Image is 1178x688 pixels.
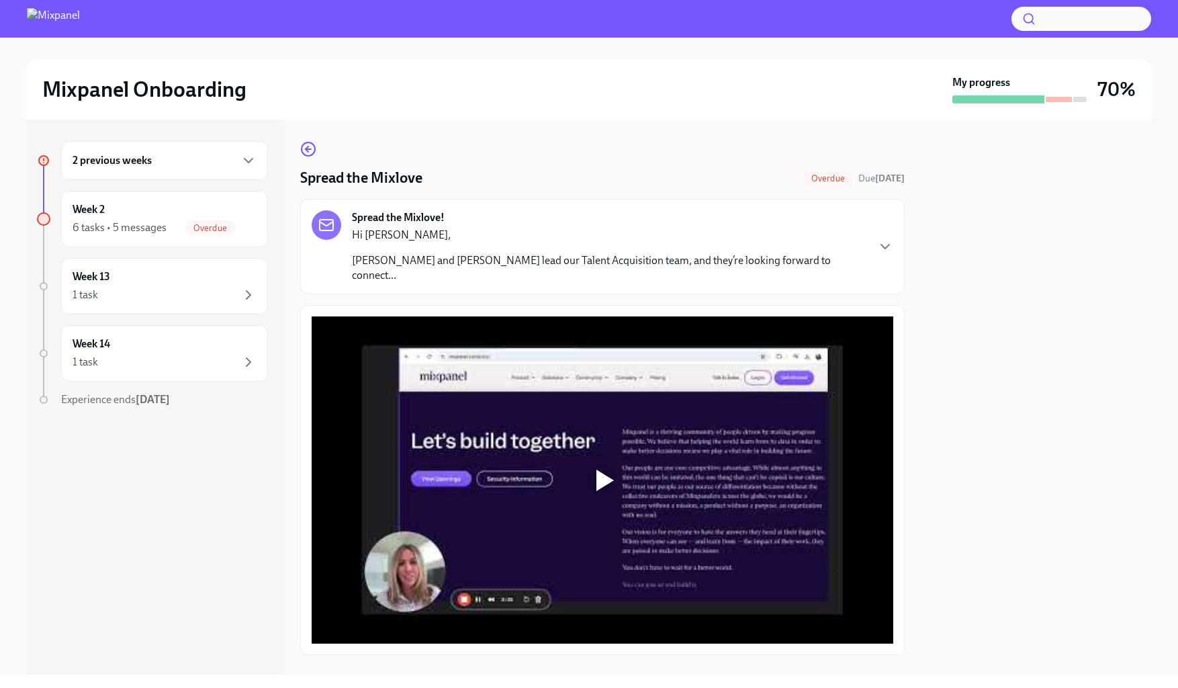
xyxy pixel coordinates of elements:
[352,228,866,243] p: Hi [PERSON_NAME],
[952,75,1010,90] strong: My progress
[185,223,235,233] span: Overdue
[27,8,80,30] img: Mixpanel
[73,202,105,217] h6: Week 2
[73,220,167,235] div: 6 tasks • 5 messages
[73,337,110,351] h6: Week 14
[73,269,110,284] h6: Week 13
[803,173,853,183] span: Overdue
[73,153,152,168] h6: 2 previous weeks
[37,258,268,314] a: Week 131 task
[858,173,905,184] span: Due
[61,141,268,180] div: 2 previous weeks
[875,173,905,184] strong: [DATE]
[1097,77,1136,101] h3: 70%
[42,76,246,103] h2: Mixpanel Onboarding
[61,393,170,406] span: Experience ends
[858,172,905,185] span: September 22nd, 2025 09:00
[37,191,268,247] a: Week 26 tasks • 5 messagesOverdue
[73,355,98,370] div: 1 task
[352,210,445,225] strong: Spread the Mixlove!
[73,288,98,302] div: 1 task
[37,325,268,382] a: Week 141 task
[136,393,170,406] strong: [DATE]
[352,253,866,283] p: [PERSON_NAME] and [PERSON_NAME] lead our Talent Acquisition team, and they’re looking forward to ...
[300,168,422,188] h4: Spread the Mixlove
